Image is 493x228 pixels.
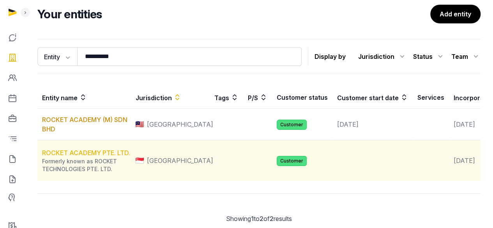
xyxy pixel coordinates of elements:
a: ROCKET ACADEMY PTE. LTD. [42,149,130,157]
div: Jurisdiction [358,50,407,63]
th: Customer status [272,87,332,109]
span: 1 [251,215,254,223]
span: Customer [277,156,307,166]
td: [DATE] [332,109,413,140]
a: ROCKET ACADEMY (M) SDN BHD [42,116,127,133]
span: Customer [277,120,307,130]
th: Tags [210,87,243,109]
span: [GEOGRAPHIC_DATA] [147,120,213,129]
th: Customer start date [332,87,413,109]
th: Services [413,87,449,109]
span: 2 [260,215,263,223]
div: Showing to of results [37,214,481,223]
button: Entity [37,47,77,66]
div: Formerly known as ROCKET TECHNOLOGIES PTE. LTD. [42,157,131,173]
th: Jurisdiction [131,87,210,109]
a: Add entity [430,5,481,23]
th: P/S [243,87,272,109]
h2: Your entities [37,7,430,21]
th: Entity name [37,87,131,109]
span: [GEOGRAPHIC_DATA] [147,156,213,165]
span: 2 [270,215,274,223]
p: Display by [315,50,346,63]
div: Status [413,50,445,63]
div: Team [451,50,481,63]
